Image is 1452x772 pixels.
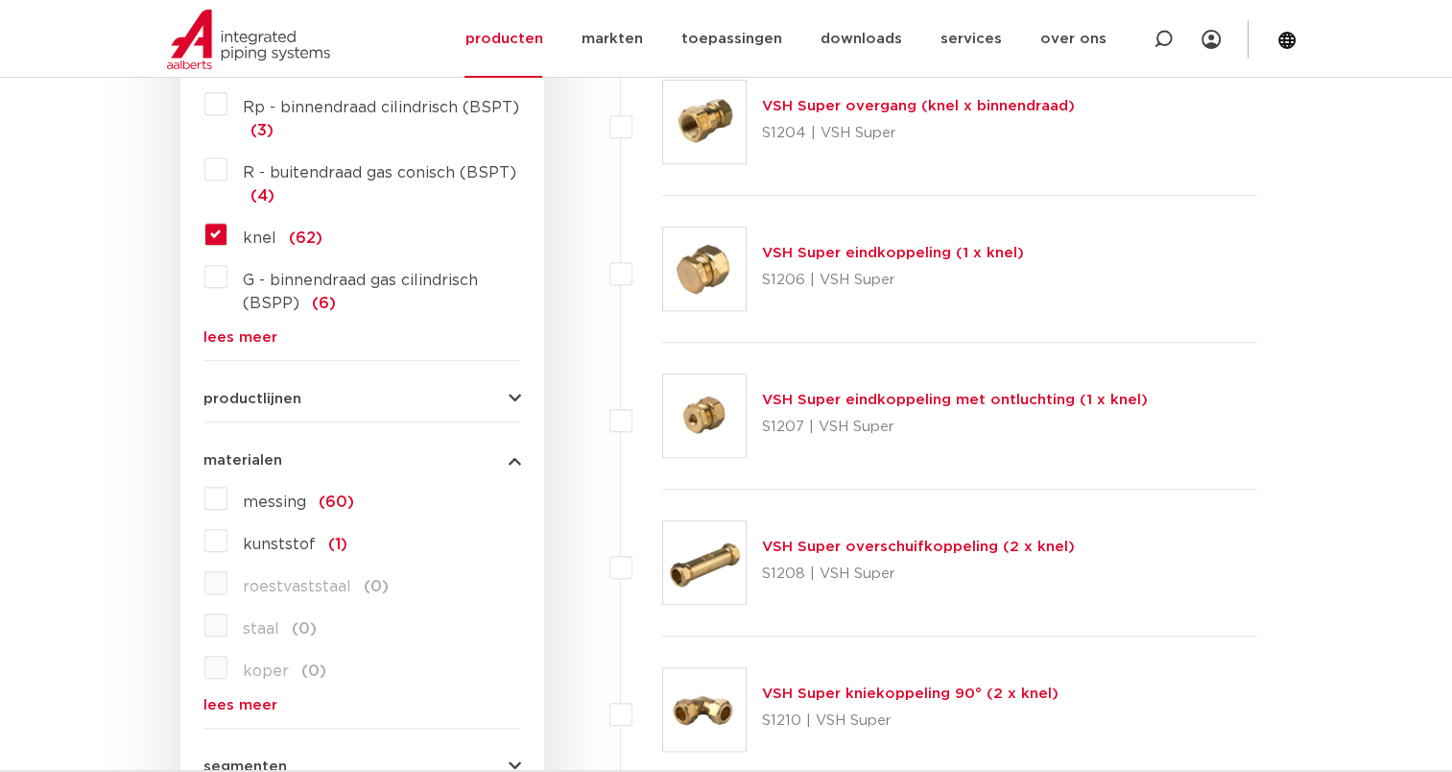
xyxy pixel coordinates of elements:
span: (0) [292,621,317,637]
span: roestvaststaal [243,579,351,594]
span: materialen [203,453,282,468]
span: (3) [250,123,274,138]
img: Thumbnail for VSH Super eindkoppeling (1 x knel) [663,228,746,310]
span: G - binnendraad gas cilindrisch (BSPP) [243,273,478,311]
span: (0) [301,663,326,679]
span: koper [243,663,289,679]
p: S1204 | VSH Super [762,118,1075,149]
span: kunststof [243,537,316,552]
button: productlijnen [203,392,521,406]
span: staal [243,621,279,637]
img: Thumbnail for VSH Super overgang (knel x binnendraad) [663,81,746,163]
span: (62) [289,230,322,246]
img: Thumbnail for VSH Super kniekoppeling 90° (2 x knel) [663,668,746,751]
p: S1206 | VSH Super [762,265,1024,296]
span: R - buitendraad gas conisch (BSPT) [243,165,516,181]
img: Thumbnail for VSH Super eindkoppeling met ontluchting (1 x knel) [663,374,746,457]
span: (4) [250,188,274,204]
a: VSH Super eindkoppeling met ontluchting (1 x knel) [762,393,1148,407]
a: VSH Super eindkoppeling (1 x knel) [762,246,1024,260]
p: S1208 | VSH Super [762,559,1075,590]
a: lees meer [203,330,521,345]
span: (0) [364,579,389,594]
button: materialen [203,453,521,468]
a: VSH Super overgang (knel x binnendraad) [762,99,1075,113]
span: knel [243,230,276,246]
span: Rp - binnendraad cilindrisch (BSPT) [243,100,519,115]
span: messing [243,495,306,510]
a: VSH Super overschuifkoppeling (2 x knel) [762,540,1075,554]
a: lees meer [203,698,521,712]
span: productlijnen [203,392,301,406]
a: VSH Super kniekoppeling 90° (2 x knel) [762,687,1059,701]
span: (60) [319,495,354,510]
p: S1210 | VSH Super [762,706,1059,736]
img: Thumbnail for VSH Super overschuifkoppeling (2 x knel) [663,521,746,604]
span: (6) [312,296,336,311]
span: (1) [328,537,347,552]
p: S1207 | VSH Super [762,412,1148,443]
